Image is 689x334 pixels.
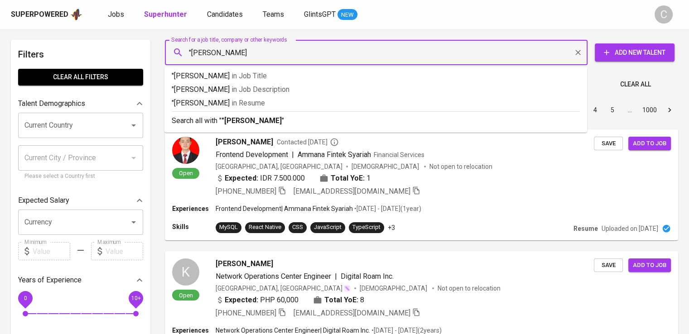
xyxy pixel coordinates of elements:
[662,103,677,117] button: Go to next page
[207,10,243,19] span: Candidates
[343,285,351,292] img: magic_wand.svg
[628,258,671,272] button: Add to job
[18,191,143,210] div: Expected Salary
[144,9,189,20] a: Superhunter
[231,72,267,80] span: in Job Title
[640,103,660,117] button: Go to page 1000
[292,149,294,160] span: |
[595,43,675,62] button: Add New Talent
[598,260,618,271] span: Save
[429,162,492,171] p: Not open to relocation
[18,275,82,286] p: Years of Experience
[374,151,424,158] span: Financial Services
[277,138,339,147] span: Contacted [DATE]
[353,204,421,213] p: • [DATE] - [DATE] ( 1 year )
[231,99,265,107] span: in Resume
[216,173,305,184] div: IDR 7.500.000
[18,195,69,206] p: Expected Salary
[219,223,238,232] div: MySQL
[388,223,395,232] p: +3
[304,9,357,20] a: GlintsGPT NEW
[292,223,303,232] div: CSS
[314,223,342,232] div: JavaScript
[231,85,289,94] span: in Job Description
[518,103,678,117] nav: pagination navigation
[108,10,124,19] span: Jobs
[24,172,137,181] p: Please select a Country first
[605,103,620,117] button: Go to page 5
[172,222,216,231] p: Skills
[298,150,371,159] span: Ammana Fintek Syariah
[165,129,678,240] a: Open[PERSON_NAME]Contacted [DATE]Frontend Development|Ammana Fintek SyariahFinancial Services[GEO...
[216,187,276,196] span: [PHONE_NUMBER]
[11,8,82,21] a: Superpoweredapp logo
[108,9,126,20] a: Jobs
[438,284,501,293] p: Not open to relocation
[172,115,580,126] p: Search all with " "
[337,10,357,19] span: NEW
[594,137,623,151] button: Save
[331,173,365,184] b: Total YoE:
[216,284,351,293] div: [GEOGRAPHIC_DATA], [GEOGRAPHIC_DATA]
[216,204,353,213] p: Frontend Development | Ammana Fintek Syariah
[628,137,671,151] button: Add to job
[127,216,140,229] button: Open
[633,138,666,149] span: Add to job
[216,309,276,317] span: [PHONE_NUMBER]
[360,284,429,293] span: [DEMOGRAPHIC_DATA]
[11,10,68,20] div: Superpowered
[216,137,273,148] span: [PERSON_NAME]
[324,295,358,305] b: Total YoE:
[131,295,140,301] span: 10+
[172,98,580,109] p: "[PERSON_NAME]
[175,169,197,177] span: Open
[172,204,216,213] p: Experiences
[366,173,371,184] span: 1
[330,138,339,147] svg: By Batam recruiter
[216,258,273,269] span: [PERSON_NAME]
[18,47,143,62] h6: Filters
[172,84,580,95] p: "[PERSON_NAME]
[594,258,623,272] button: Save
[216,162,342,171] div: [GEOGRAPHIC_DATA], [GEOGRAPHIC_DATA]
[602,224,658,233] p: Uploaded on [DATE]
[622,105,637,115] div: …
[33,242,70,260] input: Value
[572,46,584,59] button: Clear
[602,47,667,58] span: Add New Talent
[172,71,580,81] p: "[PERSON_NAME]
[18,98,85,109] p: Talent Demographics
[175,291,197,299] span: Open
[70,8,82,21] img: app logo
[341,272,394,281] span: Digital Roam Inc.
[335,271,337,282] span: |
[18,271,143,289] div: Years of Experience
[352,162,420,171] span: [DEMOGRAPHIC_DATA]
[588,103,602,117] button: Go to page 4
[172,258,199,286] div: K
[172,137,199,164] img: 84146a60022adcc3c6ebfd821c5b6284.jpg
[304,10,336,19] span: GlintsGPT
[25,72,136,83] span: Clear All filters
[360,295,364,305] span: 8
[263,9,286,20] a: Teams
[216,150,288,159] span: Frontend Development
[225,295,258,305] b: Expected:
[249,223,281,232] div: React Native
[573,224,598,233] p: Resume
[263,10,284,19] span: Teams
[18,69,143,86] button: Clear All filters
[127,119,140,132] button: Open
[617,76,655,93] button: Clear All
[655,5,673,24] div: C
[294,187,410,196] span: [EMAIL_ADDRESS][DOMAIN_NAME]
[598,138,618,149] span: Save
[225,173,258,184] b: Expected:
[294,309,410,317] span: [EMAIL_ADDRESS][DOMAIN_NAME]
[352,223,381,232] div: TypeScript
[24,295,27,301] span: 0
[207,9,245,20] a: Candidates
[106,242,143,260] input: Value
[18,95,143,113] div: Talent Demographics
[222,116,282,125] b: "[PERSON_NAME]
